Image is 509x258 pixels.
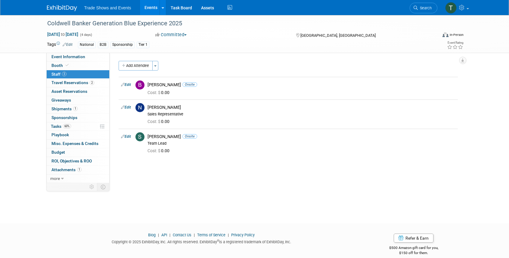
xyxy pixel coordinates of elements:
span: Misc. Expenses & Credits [51,141,98,146]
span: Budget [51,150,65,155]
a: Contact Us [173,233,191,237]
a: Attachments1 [47,166,109,174]
span: | [168,233,172,237]
div: Copyright © 2025 ExhibitDay, Inc. All rights reserved. ExhibitDay is a registered trademark of Ex... [47,238,356,245]
button: Add Attendee [119,61,153,71]
a: Asset Reservations [47,87,109,96]
span: Cost: $ [147,119,161,124]
span: 1 [73,106,78,111]
td: Tags [47,41,73,48]
a: Edit [121,105,131,109]
a: Search [410,3,437,13]
a: Edit [63,42,73,47]
a: Refer & Earn [394,234,433,243]
div: Sales Representative [147,112,455,117]
span: Asset Reservations [51,89,87,94]
div: Event Format [402,31,464,40]
span: 0.00 [147,148,172,153]
div: [PERSON_NAME] [147,134,455,140]
span: more [50,176,60,181]
a: Event Information [47,53,109,61]
i: Booth reservation complete [66,64,69,67]
button: Committed [153,32,189,38]
span: Shipments [51,106,78,111]
span: ROI, Objectives & ROO [51,159,92,163]
a: Budget [47,148,109,157]
a: Shipments1 [47,105,109,113]
span: Giveaways [51,98,71,102]
span: | [157,233,160,237]
span: [DATE] [DATE] [47,32,79,37]
a: ROI, Objectives & ROO [47,157,109,165]
td: Personalize Event Tab Strip [87,183,97,191]
span: [GEOGRAPHIC_DATA], [GEOGRAPHIC_DATA] [300,33,376,38]
a: Terms of Service [197,233,225,237]
span: Tasks [51,124,71,129]
span: (4 days) [79,33,92,37]
a: Privacy Policy [231,233,255,237]
span: Onsite [182,82,197,87]
a: Tasks60% [47,122,109,131]
a: more [47,175,109,183]
div: Team Lead [147,141,455,146]
img: ExhibitDay [47,5,77,11]
a: Edit [121,134,131,139]
div: [PERSON_NAME] [147,82,455,88]
div: $500 Amazon gift card for you, [365,241,462,255]
div: B2B [98,42,108,48]
img: Format-Inperson.png [442,32,448,37]
span: 2 [90,80,94,85]
div: $150 off for them. [365,250,462,256]
span: to [60,32,66,37]
img: S.jpg [135,132,144,141]
span: Cost: $ [147,148,161,153]
span: 0.00 [147,90,172,95]
span: Trade Shows and Events [84,5,131,10]
img: B.jpg [135,80,144,90]
span: 60% [63,124,71,128]
a: Edit [121,83,131,87]
td: Toggle Event Tabs [97,183,109,191]
img: Tiff Wagner [445,2,457,14]
span: Search [418,6,432,10]
a: Booth [47,61,109,70]
a: Travel Reservations2 [47,79,109,87]
sup: ® [217,239,219,242]
span: Staff [51,72,67,77]
a: Misc. Expenses & Credits [47,140,109,148]
a: Giveaways [47,96,109,105]
a: Blog [148,233,156,237]
a: Playbook [47,131,109,139]
span: Sponsorships [51,115,77,120]
div: National [78,42,96,48]
a: Staff3 [47,70,109,79]
span: Event Information [51,54,85,59]
img: N.jpg [135,103,144,112]
span: Travel Reservations [51,80,94,85]
div: In-Person [449,33,464,37]
span: Cost: $ [147,90,161,95]
span: Playbook [51,132,69,137]
div: Event Rating [447,41,463,44]
div: Sponsorship [110,42,135,48]
span: 0.00 [147,119,172,124]
span: 1 [77,167,82,172]
div: Tier 1 [137,42,149,48]
span: | [192,233,196,237]
span: | [226,233,230,237]
span: Attachments [51,167,82,172]
a: Sponsorships [47,114,109,122]
a: API [161,233,167,237]
div: Coldwell Banker Generation Blue Experience 2025 [45,18,428,29]
span: 3 [62,72,67,76]
span: Booth [51,63,70,68]
span: Onsite [182,134,197,139]
div: [PERSON_NAME] [147,105,455,110]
